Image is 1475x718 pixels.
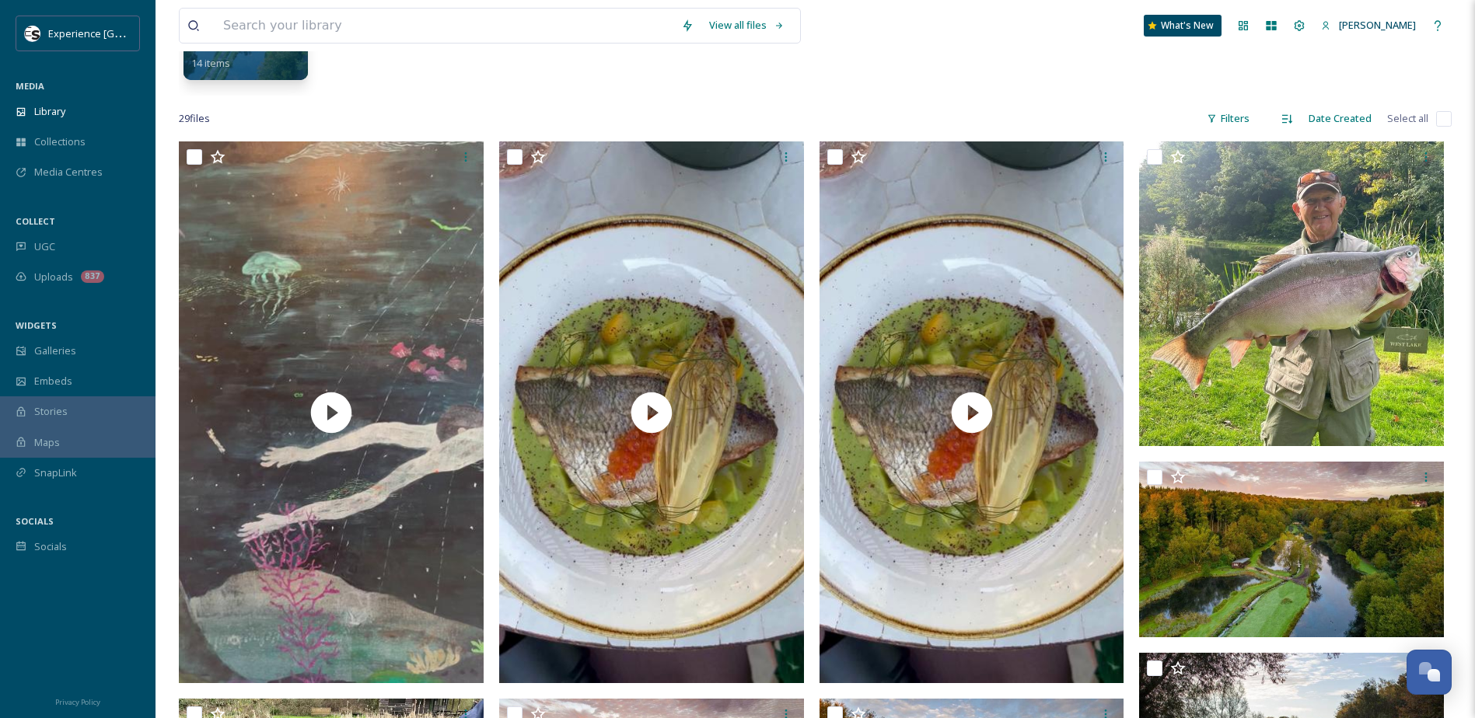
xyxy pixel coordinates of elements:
[1407,650,1452,695] button: Open Chat
[191,56,230,70] span: 14 items
[701,10,792,40] a: View all files
[179,141,484,683] img: thumbnail
[16,215,55,227] span: COLLECT
[1301,103,1379,134] div: Date Created
[1139,462,1444,637] img: Chalk Springs trout fishery (9).jpeg
[1199,103,1257,134] div: Filters
[1313,10,1424,40] a: [PERSON_NAME]
[34,134,86,149] span: Collections
[34,435,60,450] span: Maps
[499,141,804,683] img: thumbnail
[34,404,68,419] span: Stories
[16,319,57,331] span: WIDGETS
[1339,18,1416,32] span: [PERSON_NAME]
[34,165,103,179] span: Media Centres
[34,239,55,254] span: UGC
[48,26,202,40] span: Experience [GEOGRAPHIC_DATA]
[25,26,40,41] img: WSCC%20ES%20Socials%20Icon%20-%20Secondary%20-%20Black.jpg
[16,80,44,92] span: MEDIA
[34,539,67,554] span: Socials
[34,374,72,389] span: Embeds
[215,9,673,43] input: Search your library
[179,111,210,126] span: 29 file s
[55,697,100,707] span: Privacy Policy
[1144,15,1222,37] a: What's New
[34,270,73,284] span: Uploads
[16,515,54,527] span: SOCIALS
[34,104,65,119] span: Library
[1387,111,1428,126] span: Select all
[820,141,1124,683] img: thumbnail
[34,465,77,480] span: SnapLink
[55,692,100,710] a: Privacy Policy
[81,270,104,283] div: 837
[34,343,76,358] span: Galleries
[1139,141,1444,446] img: Chalk Springs Trout Fishery (1).jpeg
